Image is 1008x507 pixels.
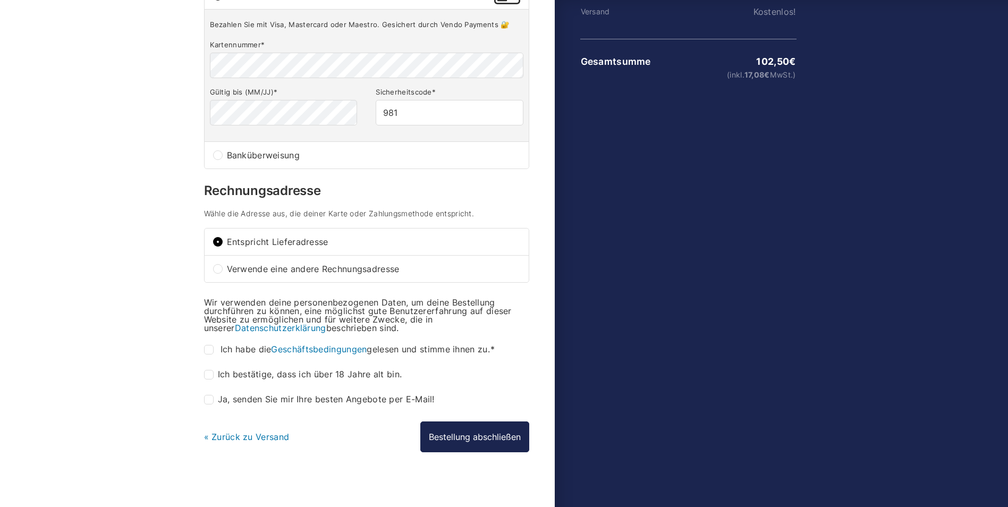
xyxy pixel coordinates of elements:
span: Verwende eine andere Rechnungsadresse [227,265,520,273]
input: Ich bestätige, dass ich über 18 Jahre alt bin. [204,370,214,379]
span: Ich habe die gelesen und stimme ihnen zu. [221,344,495,354]
label: Sicherheitscode [376,88,523,97]
input: Ja, senden Sie mir Ihre besten Angebote per E-Mail! [204,395,214,404]
span: € [789,56,795,67]
input: Sicherheitscode [376,100,523,125]
label: Ja, senden Sie mir Ihre besten Angebote per E-Mail! [204,395,435,404]
span: 17,08 [744,70,770,79]
input: Ich habe dieGeschäftsbedingungengelesen und stimme ihnen zu. [204,345,214,354]
button: Bestellung abschließen [420,421,529,452]
label: Gültig bis (MM/JJ) [210,88,357,97]
span: Entspricht Lieferadresse [227,238,520,246]
td: Kostenlos! [652,7,796,16]
h4: Wähle die Adresse aus, die deiner Karte oder Zahlungsmethode entspricht. [204,210,529,217]
th: Versand [580,7,653,16]
label: Kartennummer [210,40,523,49]
bdi: 102,50 [756,56,795,67]
h3: Rechnungsadresse [204,184,529,197]
th: Gesamtsumme [580,56,653,67]
span: € [764,70,769,79]
label: Ich bestätige, dass ich über 18 Jahre alt bin. [204,370,402,379]
p: Wir verwenden deine personenbezogenen Daten, um deine Bestellung durchführen zu können, eine mögl... [204,298,529,332]
span: Banküberweisung [227,151,520,159]
a: « Zurück zu Versand [204,432,290,442]
a: Datenschutzerklärung [235,323,326,333]
a: Geschäftsbedingungen [271,344,367,354]
p: Bezahlen Sie mit Visa, Mastercard oder Maestro. Gesichert durch Vendo Payments 🔐 [210,20,523,29]
small: (inkl. MwSt.) [653,71,795,79]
